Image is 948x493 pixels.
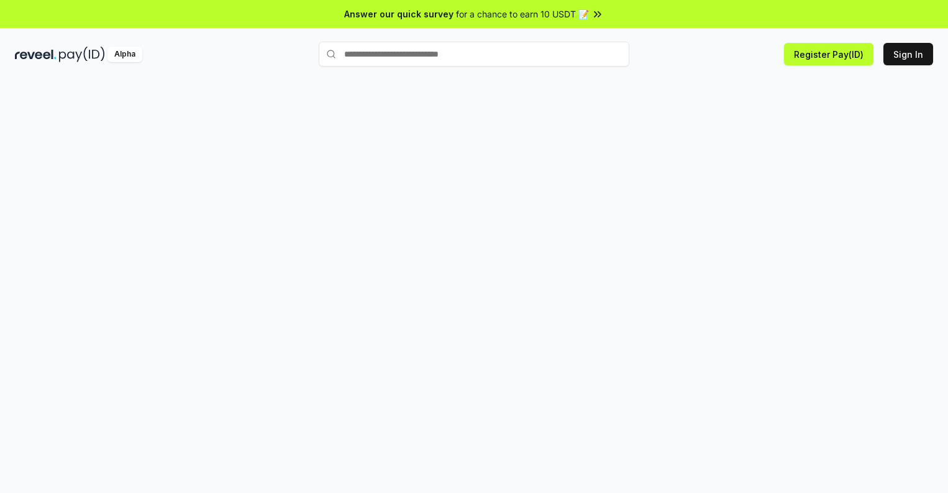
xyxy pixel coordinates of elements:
[883,43,933,65] button: Sign In
[59,47,105,62] img: pay_id
[344,7,453,21] span: Answer our quick survey
[456,7,589,21] span: for a chance to earn 10 USDT 📝
[15,47,57,62] img: reveel_dark
[107,47,142,62] div: Alpha
[784,43,873,65] button: Register Pay(ID)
